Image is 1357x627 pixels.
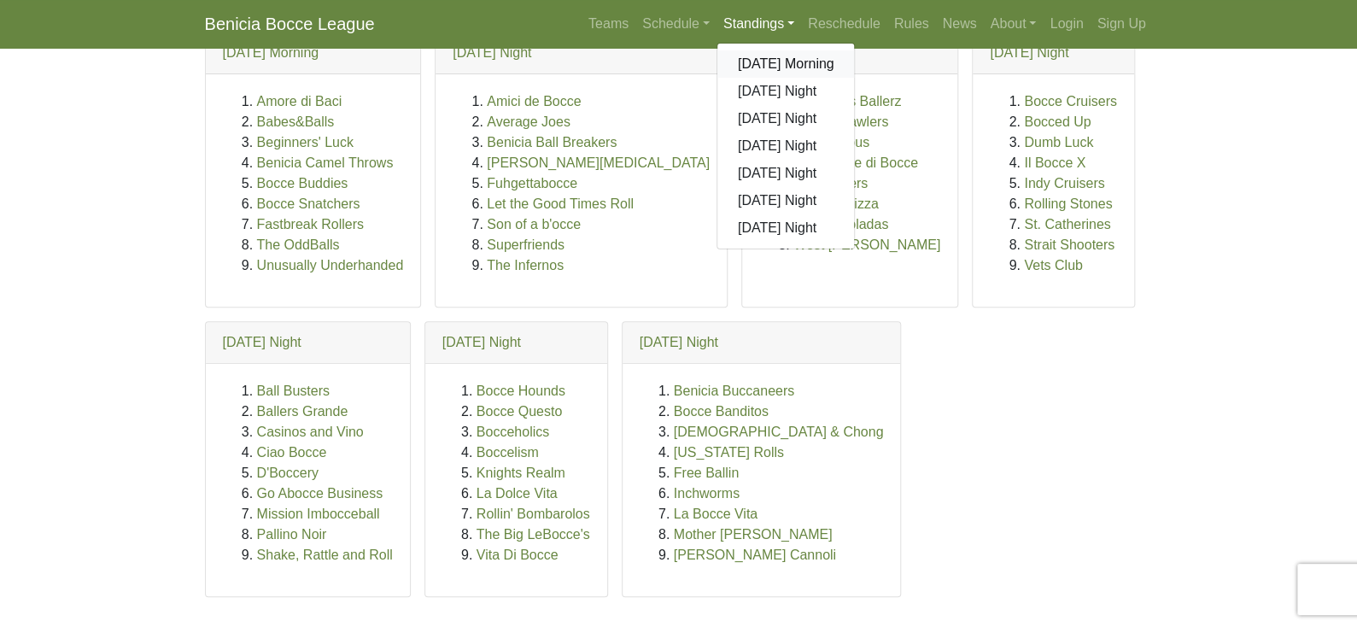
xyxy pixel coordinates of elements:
[487,135,617,149] a: Benicia Ball Breakers
[984,7,1044,41] a: About
[801,7,887,41] a: Reschedule
[674,507,757,521] a: La Bocce Vita
[257,217,364,231] a: Fastbreak Rollers
[674,548,836,562] a: [PERSON_NAME] Cannoli
[1024,114,1091,129] a: Bocced Up
[1024,217,1110,231] a: St. Catherines
[674,527,833,542] a: Mother [PERSON_NAME]
[717,78,855,105] a: [DATE] Night
[717,132,855,160] a: [DATE] Night
[487,258,564,272] a: The Infernos
[257,155,394,170] a: Benicia Camel Throws
[477,527,590,542] a: The Big LeBocce's
[257,237,340,252] a: The OddBalls
[1024,94,1116,108] a: Bocce Cruisers
[487,176,577,190] a: Fuhgettabocce
[257,466,319,480] a: D'Boccery
[257,196,360,211] a: Bocce Snatchers
[487,114,570,129] a: Average Joes
[477,486,558,501] a: La Dolce Vita
[717,160,855,187] a: [DATE] Night
[487,94,581,108] a: Amici de Bocce
[442,335,521,349] a: [DATE] Night
[487,237,564,252] a: Superfriends
[717,187,855,214] a: [DATE] Night
[674,384,794,398] a: Benicia Buccaneers
[257,507,380,521] a: Mission Imbocceball
[1024,196,1112,211] a: Rolling Stones
[1024,237,1114,252] a: Strait Shooters
[674,404,769,419] a: Bocce Banditos
[257,114,335,129] a: Babes&Balls
[487,155,710,170] a: [PERSON_NAME][MEDICAL_DATA]
[257,404,348,419] a: Ballers Grande
[1091,7,1153,41] a: Sign Up
[640,335,718,349] a: [DATE] Night
[717,214,855,242] a: [DATE] Night
[674,445,784,460] a: [US_STATE] Rolls
[717,50,855,78] a: [DATE] Morning
[477,445,539,460] a: Boccelism
[887,7,936,41] a: Rules
[477,384,565,398] a: Bocce Hounds
[674,466,739,480] a: Free Ballin
[257,527,327,542] a: Pallino Noir
[257,486,383,501] a: Go Abocce Business
[674,486,740,501] a: Inchworms
[717,7,801,41] a: Standings
[477,507,590,521] a: Rollin' Bombarolos
[477,548,559,562] a: Vita Di Bocce
[223,335,301,349] a: [DATE] Night
[793,155,918,170] a: Consigliere di Bocce
[223,45,319,60] a: [DATE] Morning
[674,425,884,439] a: [DEMOGRAPHIC_DATA] & Chong
[257,176,348,190] a: Bocce Buddies
[477,466,565,480] a: Knights Realm
[717,43,856,249] div: Standings
[635,7,717,41] a: Schedule
[257,425,364,439] a: Casinos and Vino
[257,135,354,149] a: Beginners' Luck
[717,105,855,132] a: [DATE] Night
[487,196,634,211] a: Let the Good Times Roll
[477,425,549,439] a: Bocceholics
[1043,7,1090,41] a: Login
[990,45,1068,60] a: [DATE] Night
[793,196,879,211] a: Pacifica Pizza
[1024,258,1082,272] a: Vets Club
[487,217,581,231] a: Son of a b'occe
[257,258,404,272] a: Unusually Underhanded
[257,94,342,108] a: Amore di Baci
[257,384,330,398] a: Ball Busters
[1024,176,1104,190] a: Indy Cruisers
[477,404,563,419] a: Bocce Questo
[205,7,375,41] a: Benicia Bocce League
[582,7,635,41] a: Teams
[1024,155,1085,170] a: Il Bocce X
[936,7,984,41] a: News
[453,45,531,60] a: [DATE] Night
[257,548,393,562] a: Shake, Rattle and Roll
[793,237,940,252] a: West [PERSON_NAME]
[257,445,327,460] a: Ciao Bocce
[1024,135,1093,149] a: Dumb Luck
